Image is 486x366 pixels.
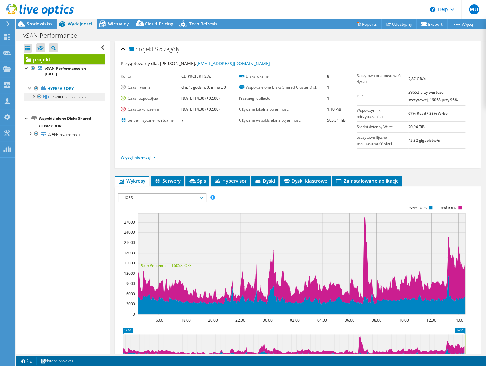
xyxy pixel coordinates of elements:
text: 18:00 [181,318,190,323]
a: [EMAIL_ADDRESS][DOMAIN_NAME] [196,60,270,66]
b: [DATE] 14:30 (+02:00) [181,96,220,101]
label: Przebiegi Collector [239,95,327,102]
label: Używana lokalna pojemność [239,106,327,113]
b: 8 [327,74,329,79]
b: 505,71 TiB [327,118,346,123]
text: Write IOPS [409,206,427,210]
a: Udostępnij [381,19,417,29]
text: 21000 [124,240,135,245]
label: Używana współdzielona pojemność [239,117,327,124]
text: 9000 [126,281,135,286]
b: 2,87 GB/s [408,76,426,81]
b: 20,94 TiB [408,124,425,130]
span: Wydajności [68,21,92,27]
span: Hypervisor [214,178,246,184]
b: dni: 1, godzin: 0, minut: 0 [181,85,226,90]
text: 10:00 [399,318,409,323]
text: 3000 [126,301,135,307]
b: CD PROJEKT S.A. [181,74,211,79]
label: Współczynnik odczytu/zapisu [357,107,408,120]
label: Szczytowa łączna przepustowość sieci [357,134,408,147]
a: vSAN-Techrefresh [24,130,105,138]
text: 12000 [124,271,135,276]
text: 0 [133,312,135,317]
text: 06:00 [344,318,354,323]
h1: vSAN-Performance [20,32,87,39]
text: 6000 [126,291,135,297]
label: Konto [121,73,181,80]
b: 67% Read / 33% Write [408,111,448,116]
span: Szczegóły [155,45,179,53]
text: 04:00 [317,318,327,323]
text: 27000 [124,219,135,225]
label: Disks lokalne [239,73,327,80]
text: 02:00 [290,318,299,323]
label: Szczytowa przepustowość dysku [357,73,408,85]
text: 16:00 [153,318,163,323]
span: Dyski [254,178,275,184]
text: 08:00 [371,318,381,323]
text: 95th Percentile = 16058 IOPS [141,263,192,268]
span: Wykresy [118,178,145,184]
span: Dyski klastrowe [283,178,327,184]
b: 29652 przy wartości szczytowej, 16058 przy 95% [408,90,458,103]
text: 24000 [124,230,135,235]
label: Czas trwania [121,84,181,91]
b: 7 [181,118,184,123]
span: [PERSON_NAME], [160,60,270,66]
text: 14:00 [453,318,463,323]
a: Eksport [416,19,448,29]
b: 1 [327,96,329,101]
text: 18000 [124,250,135,256]
text: 20:00 [208,318,218,323]
label: IOPS [357,93,408,99]
text: 00:00 [263,318,272,323]
span: IOPS [121,194,202,202]
a: P670N-Techrefresh [24,93,105,101]
label: Server fizyczne i wirtualne [121,117,181,124]
div: Współdzielone Disks Shared Cluster Disk [39,115,105,130]
a: projekt [24,54,105,64]
text: Read IOPS [439,206,456,210]
span: Środowisko [27,21,52,27]
span: Wirtualny [108,21,129,27]
a: vSAN-Performance on [DATE] [24,64,105,78]
svg: \n [430,7,435,12]
span: P670N-Techrefresh [51,94,86,100]
span: Spis [189,178,206,184]
span: Serwery [154,178,181,184]
b: 45,32 gigabitów/s [408,138,440,143]
span: projekt [129,46,154,53]
b: 1 [327,85,329,90]
text: 22:00 [235,318,245,323]
span: Zainstalowane aplikacje [335,178,399,184]
a: 2 [17,357,37,365]
text: 12:00 [426,318,436,323]
b: [DATE] 14:30 (+02:00) [181,107,220,112]
text: 15000 [124,260,135,266]
b: 1,10 PiB [327,107,341,112]
a: Więcej informacji [121,155,156,160]
a: Hypervisory [24,85,105,93]
b: vSAN-Performance on [DATE] [45,66,86,77]
span: Tech Refresh [189,21,217,27]
label: Średni dzienny Write [357,124,408,130]
label: Współdzielone Disks Shared Cluster Disk [239,84,327,91]
label: Czas rozpoczęcia [121,95,181,102]
span: Cloud Pricing [145,21,173,27]
a: Więcej [447,19,478,29]
a: Notatki projektu [36,357,77,365]
label: Przygotowany dla: [121,60,159,66]
label: Czas zakończenia [121,106,181,113]
span: MU [469,4,479,14]
a: Reports [352,19,382,29]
